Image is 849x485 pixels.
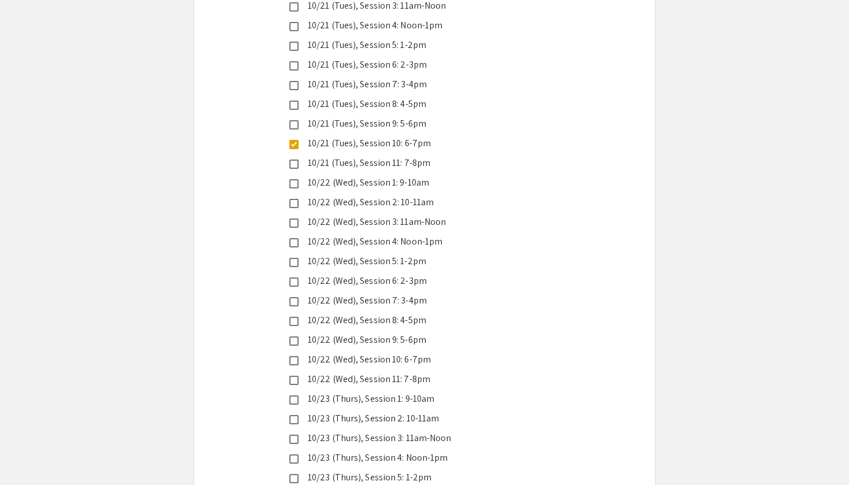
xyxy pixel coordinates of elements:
[299,451,541,465] div: 10/23 (Thurs), Session 4: Noon-1pm
[299,392,541,406] div: 10/23 (Thurs), Session 1: 9-10am
[299,58,541,72] div: 10/21 (Tues), Session 6: 2-3pm
[299,156,541,170] div: 10/21 (Tues), Session 11: 7-8pm
[299,176,541,190] div: 10/22 (Wed), Session 1: 9-10am
[9,433,49,476] iframe: Chat
[299,195,541,209] div: 10/22 (Wed), Session 2: 10-11am
[299,77,541,91] div: 10/21 (Tues), Session 7: 3-4pm
[299,333,541,347] div: 10/22 (Wed), Session 9: 5-6pm
[299,372,541,386] div: 10/22 (Wed), Session 11: 7-8pm
[299,136,541,150] div: 10/21 (Tues), Session 10: 6-7pm
[299,431,541,445] div: 10/23 (Thurs), Session 3: 11am-Noon
[299,38,541,52] div: 10/21 (Tues), Session 5: 1-2pm
[299,18,541,32] div: 10/21 (Tues), Session 4: Noon-1pm
[299,117,541,131] div: 10/21 (Tues), Session 9: 5-6pm
[299,353,541,366] div: 10/22 (Wed), Session 10: 6-7pm
[299,412,541,425] div: 10/23 (Thurs), Session 2: 10-11am
[299,274,541,288] div: 10/22 (Wed), Session 6: 2-3pm
[299,471,541,484] div: 10/23 (Thurs), Session 5: 1-2pm
[299,254,541,268] div: 10/22 (Wed), Session 5: 1-2pm
[299,313,541,327] div: 10/22 (Wed), Session 8: 4-5pm
[299,294,541,308] div: 10/22 (Wed), Session 7: 3-4pm
[299,235,541,249] div: 10/22 (Wed), Session 4: Noon-1pm
[299,97,541,111] div: 10/21 (Tues), Session 8: 4-5pm
[299,215,541,229] div: 10/22 (Wed), Session 3: 11am-Noon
